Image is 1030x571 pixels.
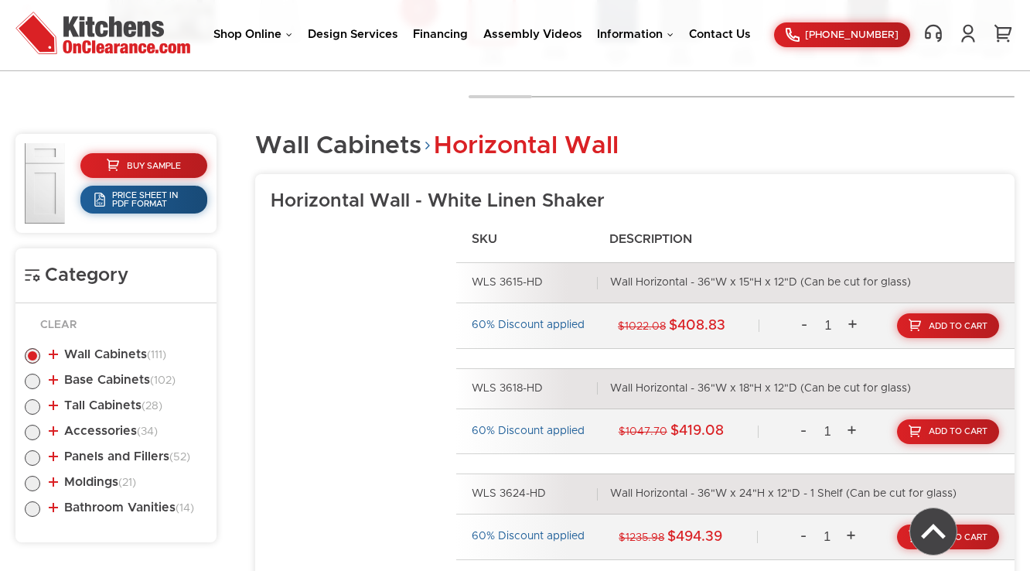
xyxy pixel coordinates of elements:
span: Buy Sample [127,162,181,170]
div: WLS 3615-HD [472,276,597,290]
img: WLS_sample_door_1.1.jpg [25,143,65,224]
span: (28) [142,401,162,412]
span: Horizontal Wall [434,134,619,159]
div: Wall Horizontal - 36"W x 15"H x 12"D (Can be cut for glass) [610,276,911,290]
div: WLS 3624-HD [472,487,597,501]
strong: $494.39 [667,530,722,544]
div: Wall Horizontal - 36"W x 24"H x 12"D - 1 Shelf (Can be cut for glass) [610,487,957,501]
a: Shop Online [213,29,292,40]
a: Panels and Fillers(52) [49,450,190,463]
a: Add To Cart [897,525,999,549]
span: (52) [169,452,190,463]
a: Wall Cabinets(111) [49,348,166,361]
a: [PHONE_NUMBER] [774,22,910,47]
strong: $419.08 [670,424,724,438]
span: $1022.08 [618,321,666,332]
img: Back to top [910,508,957,555]
a: Price Sheet in PDF Format [80,186,207,214]
h4: Description [594,231,728,247]
span: $1047.70 [619,426,667,437]
a: Contact Us [689,29,751,40]
div: 60% Discount applied [472,425,585,439]
span: (34) [137,426,158,437]
span: (111) [147,350,166,361]
div: Wall Horizontal - 36"W x 18"H x 12"D (Can be cut for glass) [610,382,911,396]
span: Add To Cart [929,427,987,436]
a: + [840,417,863,446]
a: - [792,417,815,446]
h3: Horizontal Wall - White Linen Shaker [271,190,1015,213]
a: Information [597,29,674,40]
a: - [792,522,815,552]
span: (21) [118,477,136,488]
a: + [841,311,864,340]
a: Moldings(21) [49,476,136,488]
a: Design Services [308,29,398,40]
a: Base Cabinets(102) [49,374,176,386]
a: Add To Cart [897,313,999,338]
span: (14) [176,503,194,514]
a: Accessories(34) [49,425,158,437]
h4: SKU [456,231,591,247]
h2: Wall Cabinets [255,134,619,159]
a: Buy Sample [80,153,207,178]
span: Add To Cart [929,322,987,330]
a: Tall Cabinets(28) [49,399,162,412]
span: Add To Cart [929,533,987,542]
a: Add To Cart [897,419,999,444]
img: Kitchens On Clearance [15,12,190,54]
div: WLS 3618-HD [472,382,597,396]
h4: Category [25,264,207,287]
a: Financing [413,29,468,40]
span: [PHONE_NUMBER] [805,30,899,40]
a: + [840,522,863,552]
div: 60% Discount applied [472,319,585,333]
span: $1235.98 [619,532,664,543]
span: (102) [150,375,176,386]
a: - [793,311,816,340]
a: Bathroom Vanities(14) [49,501,194,514]
strong: $408.83 [669,319,725,333]
div: 60% Discount applied [472,530,585,544]
span: Price Sheet in PDF Format [112,191,194,208]
a: Assembly Videos [483,29,582,40]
